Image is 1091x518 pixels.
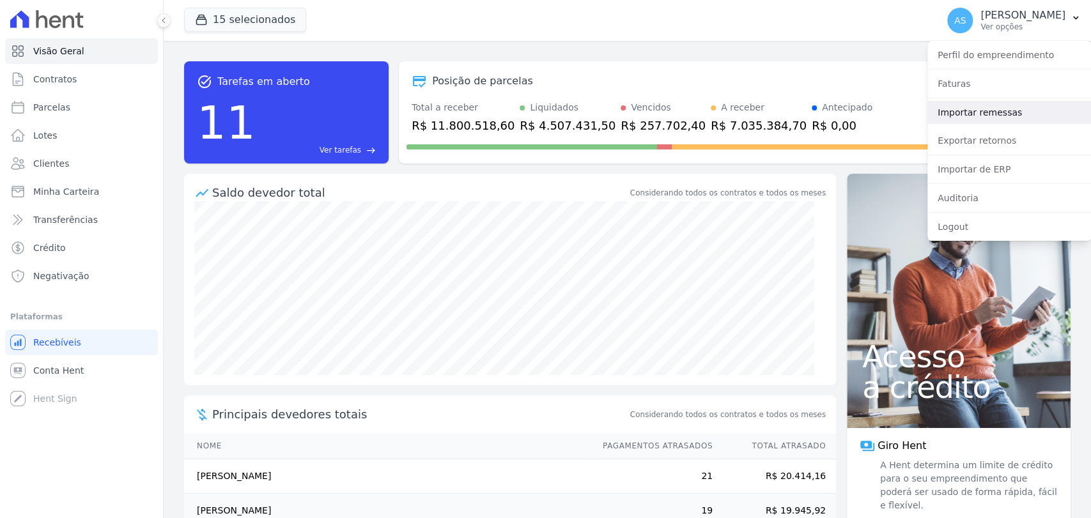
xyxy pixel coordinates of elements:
span: Considerando todos os contratos e todos os meses [630,409,826,420]
td: [PERSON_NAME] [184,459,591,494]
th: Nome [184,433,591,459]
a: Parcelas [5,95,158,120]
span: Visão Geral [33,45,84,57]
div: Liquidados [530,101,578,114]
span: A Hent determina um limite de crédito para o seu empreendimento que poderá ser usado de forma ráp... [878,459,1058,512]
div: R$ 0,00 [812,117,872,134]
span: east [366,146,376,155]
span: Recebíveis [33,336,81,349]
span: Transferências [33,213,98,226]
div: R$ 11.800.518,60 [412,117,515,134]
div: Vencidos [631,101,670,114]
a: Logout [927,215,1091,238]
th: Pagamentos Atrasados [591,433,713,459]
button: AS [PERSON_NAME] Ver opções [937,3,1091,38]
div: R$ 257.702,40 [621,117,706,134]
span: Crédito [33,241,66,254]
button: 15 selecionados [184,8,306,32]
div: Plataformas [10,309,153,324]
td: 21 [591,459,713,494]
a: Ver tarefas east [261,144,376,156]
a: Clientes [5,151,158,176]
div: Saldo devedor total [212,184,628,201]
a: Transferências [5,207,158,232]
div: Antecipado [822,101,872,114]
p: Ver opções [980,22,1065,32]
span: a crédito [862,372,1055,402]
span: Tarefas em aberto [217,74,310,89]
span: Clientes [33,157,69,170]
p: [PERSON_NAME] [980,9,1065,22]
th: Total Atrasado [713,433,836,459]
div: Total a receber [412,101,515,114]
a: Lotes [5,123,158,148]
a: Contratos [5,66,158,92]
div: Posição de parcelas [432,73,533,89]
div: Considerando todos os contratos e todos os meses [630,187,826,199]
a: Importar de ERP [927,158,1091,181]
span: Minha Carteira [33,185,99,198]
div: A receber [721,101,764,114]
span: Acesso [862,341,1055,372]
div: R$ 4.507.431,50 [520,117,615,134]
div: R$ 7.035.384,70 [711,117,807,134]
span: task_alt [197,74,212,89]
span: Ver tarefas [320,144,361,156]
a: Visão Geral [5,38,158,64]
a: Auditoria [927,187,1091,209]
td: R$ 20.414,16 [713,459,836,494]
span: Conta Hent [33,364,84,377]
span: Contratos [33,73,77,86]
a: Exportar retornos [927,129,1091,152]
div: 11 [197,89,256,156]
a: Minha Carteira [5,179,158,204]
a: Crédito [5,235,158,261]
a: Faturas [927,72,1091,95]
a: Conta Hent [5,358,158,383]
a: Importar remessas [927,101,1091,124]
a: Perfil do empreendimento [927,43,1091,66]
span: Negativação [33,270,89,282]
a: Recebíveis [5,330,158,355]
span: Parcelas [33,101,70,114]
span: AS [954,16,966,25]
span: Lotes [33,129,58,142]
span: Giro Hent [878,438,926,453]
a: Negativação [5,263,158,289]
span: Principais devedores totais [212,406,628,423]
